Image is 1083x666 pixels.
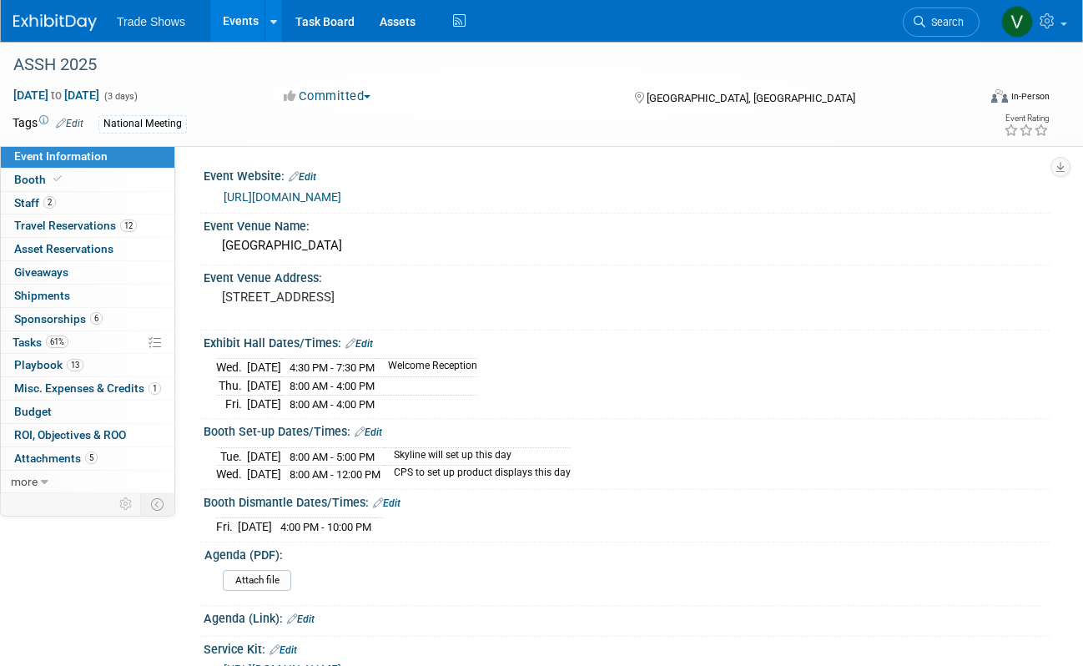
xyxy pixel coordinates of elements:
[204,330,1050,352] div: Exhibit Hall Dates/Times:
[247,447,281,466] td: [DATE]
[14,219,137,232] span: Travel Reservations
[149,382,161,395] span: 1
[1,308,174,330] a: Sponsorships6
[216,377,247,396] td: Thu.
[238,518,272,536] td: [DATE]
[53,174,62,184] i: Booth reservation complete
[46,336,68,348] span: 61%
[204,164,1050,185] div: Event Website:
[98,115,187,133] div: National Meeting
[13,14,97,31] img: ExhibitDay
[373,497,400,509] a: Edit
[67,359,83,371] span: 13
[112,493,141,515] td: Personalize Event Tab Strip
[14,173,65,186] span: Booth
[216,466,247,483] td: Wed.
[1,354,174,376] a: Playbook13
[903,8,980,37] a: Search
[1,192,174,214] a: Staff2
[647,92,855,104] span: [GEOGRAPHIC_DATA], [GEOGRAPHIC_DATA]
[1,377,174,400] a: Misc. Expenses & Credits1
[216,233,1037,259] div: [GEOGRAPHIC_DATA]
[925,16,964,28] span: Search
[216,447,247,466] td: Tue.
[345,338,373,350] a: Edit
[204,419,1050,441] div: Booth Set-up Dates/Times:
[204,606,1050,628] div: Agenda (Link):
[1,471,174,493] a: more
[14,149,108,163] span: Event Information
[1001,6,1033,38] img: Vanessa Caslow
[247,466,281,483] td: [DATE]
[287,613,315,625] a: Edit
[204,265,1050,286] div: Event Venue Address:
[14,312,103,325] span: Sponsorships
[48,88,64,102] span: to
[898,87,1050,112] div: Event Format
[1,214,174,237] a: Travel Reservations12
[85,452,98,464] span: 5
[120,219,137,232] span: 12
[290,398,375,411] span: 8:00 AM - 4:00 PM
[117,15,185,28] span: Trade Shows
[280,521,371,533] span: 4:00 PM - 10:00 PM
[204,490,1050,512] div: Booth Dismantle Dates/Times:
[11,475,38,488] span: more
[269,644,297,656] a: Edit
[1,331,174,354] a: Tasks61%
[1,447,174,470] a: Attachments5
[56,118,83,129] a: Edit
[13,88,100,103] span: [DATE] [DATE]
[14,381,161,395] span: Misc. Expenses & Credits
[14,289,70,302] span: Shipments
[13,114,83,134] td: Tags
[384,466,571,483] td: CPS to set up product displays this day
[1,285,174,307] a: Shipments
[290,468,380,481] span: 8:00 AM - 12:00 PM
[14,196,56,209] span: Staff
[247,359,281,377] td: [DATE]
[290,451,375,463] span: 8:00 AM - 5:00 PM
[216,395,247,412] td: Fri.
[290,380,375,392] span: 8:00 AM - 4:00 PM
[103,91,138,102] span: (3 days)
[141,493,175,515] td: Toggle Event Tabs
[247,377,281,396] td: [DATE]
[14,452,98,465] span: Attachments
[1,238,174,260] a: Asset Reservations
[14,428,126,441] span: ROI, Objectives & ROO
[355,426,382,438] a: Edit
[378,359,477,377] td: Welcome Reception
[13,336,68,349] span: Tasks
[289,171,316,183] a: Edit
[14,265,68,279] span: Giveaways
[1010,90,1050,103] div: In-Person
[14,242,113,255] span: Asset Reservations
[43,196,56,209] span: 2
[224,190,341,204] a: [URL][DOMAIN_NAME]
[14,405,52,418] span: Budget
[204,214,1050,235] div: Event Venue Name:
[247,395,281,412] td: [DATE]
[90,312,103,325] span: 6
[216,359,247,377] td: Wed.
[1,401,174,423] a: Budget
[278,88,377,105] button: Committed
[204,637,1050,658] div: Service Kit:
[1,169,174,191] a: Booth
[290,361,375,374] span: 4:30 PM - 7:30 PM
[1,261,174,284] a: Giveaways
[222,290,538,305] pre: [STREET_ADDRESS]
[1,145,174,168] a: Event Information
[8,50,961,80] div: ASSH 2025
[991,89,1008,103] img: Format-Inperson.png
[1,424,174,447] a: ROI, Objectives & ROO
[14,358,83,371] span: Playbook
[384,447,571,466] td: Skyline will set up this day
[204,542,1042,563] div: Agenda (PDF):
[1004,114,1049,123] div: Event Rating
[216,518,238,536] td: Fri.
